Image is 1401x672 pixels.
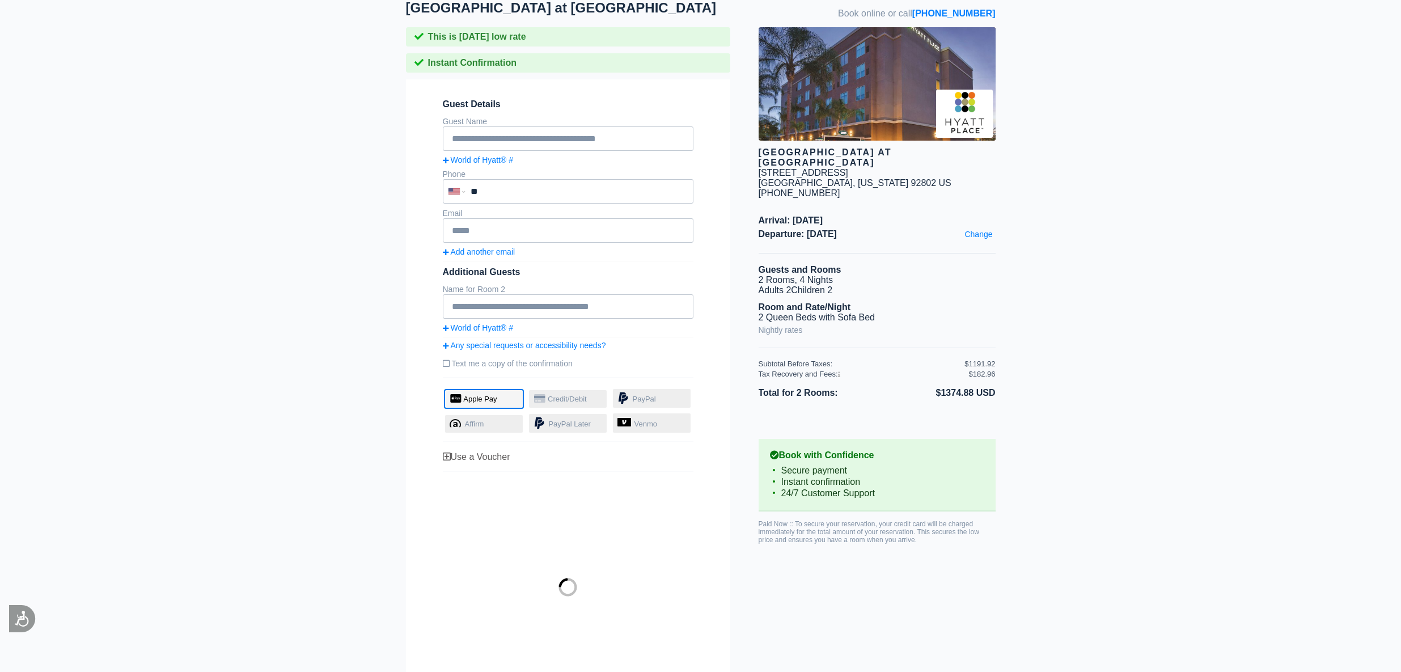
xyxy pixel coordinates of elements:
b: Book with Confidence [770,450,984,460]
span: PayPal [633,395,656,403]
span: 92802 [911,178,937,188]
img: venmo-logo.svg [617,418,631,426]
b: Guests and Rooms [759,265,841,274]
a: Nightly rates [759,323,803,337]
div: [GEOGRAPHIC_DATA] at [GEOGRAPHIC_DATA] [759,147,996,168]
div: Additional Guests [443,267,693,277]
b: Room and Rate/Night [759,302,851,312]
span: Guest Details [443,99,693,109]
span: Credit/Debit [548,395,587,403]
div: Use a Voucher [443,452,693,462]
li: Instant confirmation [770,476,984,488]
li: Secure payment [770,465,984,476]
li: $1374.88 USD [877,386,996,400]
li: Adults 2 [759,285,996,295]
label: Guest Name [443,117,488,126]
a: Any special requests or accessibility needs? [443,341,693,350]
div: Tax Recovery and Fees: [759,370,965,378]
label: Text me a copy of the confirmation [443,354,693,373]
div: Instant Confirmation [406,53,730,73]
img: Brand logo for Hyatt Place at Anaheim Resort / Convention Center [936,90,993,138]
div: $1191.92 [964,360,995,368]
div: Subtotal Before Taxes: [759,360,965,368]
li: Total for 2 Rooms: [759,386,877,400]
a: Add another email [443,247,693,256]
span: PayPal Later [548,420,590,428]
span: Book online or call [838,9,995,19]
div: [PHONE_NUMBER] [759,188,996,198]
li: 2 Queen Beds with Sofa Bed [759,312,996,323]
a: Change [962,227,995,242]
span: Venmo [634,420,657,428]
span: [US_STATE] [858,178,908,188]
span: affirm [450,419,463,427]
span: Departure: [DATE] [759,229,996,239]
div: This is [DATE] low rate [406,27,730,47]
li: 2 Rooms, 4 Nights [759,275,996,285]
span: US [939,178,951,188]
label: Name for Room 2 [443,285,505,294]
span: [GEOGRAPHIC_DATA], [759,178,856,188]
div: [STREET_ADDRESS] [759,168,848,178]
a: World of Hyatt® # [443,155,693,164]
div: $182.96 [969,370,996,378]
span: Affirm [465,420,484,428]
span: Paid Now :: To secure your reservation, your credit card will be charged immediately for the tota... [759,520,979,544]
li: 24/7 Customer Support [770,488,984,499]
img: hotel image [759,27,996,141]
span: Apple Pay [463,395,497,403]
label: Email [443,209,463,218]
div: United States: +1 [444,180,468,202]
a: [PHONE_NUMBER] [912,9,996,18]
a: World of Hyatt® # [443,323,693,332]
label: Phone [443,170,465,179]
span: Arrival: [DATE] [759,215,996,226]
span: Children 2 [791,285,832,295]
